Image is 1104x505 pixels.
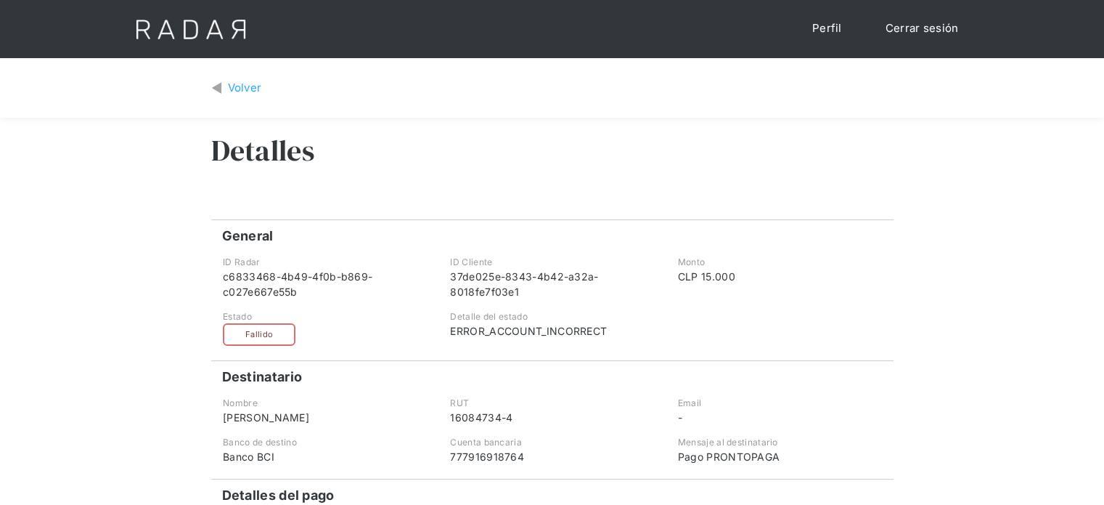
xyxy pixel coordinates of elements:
div: 16084734-4 [450,410,653,425]
div: Nombre [223,397,426,410]
div: Mensaje al destinatario [678,436,881,449]
a: Perfil [798,15,856,43]
div: CLP 15.000 [678,269,881,284]
div: Volver [228,80,262,97]
div: RUT [450,397,653,410]
div: [PERSON_NAME] [223,410,426,425]
div: 777916918764 [450,449,653,464]
a: Cerrar sesión [871,15,973,43]
div: Detalle del estado [450,310,653,323]
h4: Destinatario [222,368,303,386]
div: ID Cliente [450,256,653,269]
h4: General [222,227,274,245]
div: Fallido [223,323,295,346]
div: Email [678,397,881,410]
div: 37de025e-8343-4b42-a32a-8018fe7f03e1 [450,269,653,299]
div: Monto [678,256,881,269]
div: Banco de destino [223,436,426,449]
div: ERROR_ACCOUNT_INCORRECT [450,323,653,339]
h4: Detalles del pago [222,487,335,504]
div: ID Radar [223,256,426,269]
a: Volver [211,80,262,97]
div: Cuenta bancaria [450,436,653,449]
div: c6833468-4b49-4f0b-b869-c027e667e55b [223,269,426,299]
div: Banco BCI [223,449,426,464]
div: - [678,410,881,425]
h3: Detalles [211,132,314,169]
div: Pago PRONTOPAGA [678,449,881,464]
div: Estado [223,310,426,323]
